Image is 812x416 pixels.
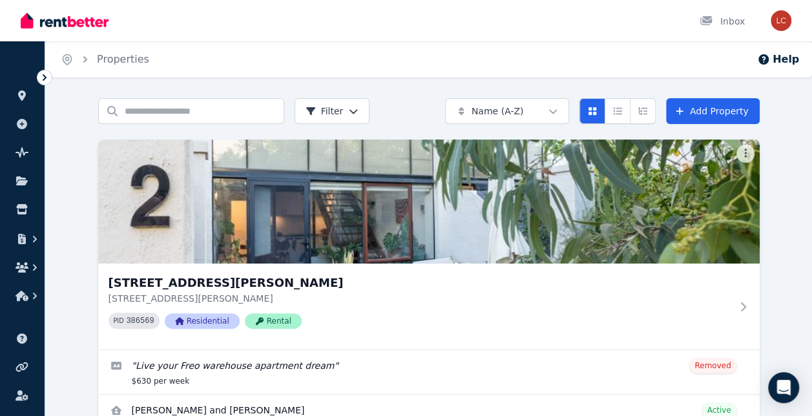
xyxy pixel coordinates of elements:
[126,317,154,326] code: 386569
[165,313,240,329] span: Residential
[666,98,760,124] a: Add Property
[98,350,760,394] a: Edit listing: Live your Freo warehouse apartment dream
[245,313,302,329] span: Rental
[579,98,656,124] div: View options
[97,53,149,65] a: Properties
[605,98,630,124] button: Compact list view
[472,105,524,118] span: Name (A-Z)
[700,15,745,28] div: Inbox
[109,292,731,305] p: [STREET_ADDRESS][PERSON_NAME]
[98,140,760,264] img: 2/3 Ellen St, Fremantle
[579,98,605,124] button: Card view
[736,145,755,163] button: More options
[445,98,569,124] button: Name (A-Z)
[21,11,109,30] img: RentBetter
[45,41,165,78] nav: Breadcrumb
[295,98,370,124] button: Filter
[768,372,799,403] div: Open Intercom Messenger
[306,105,344,118] span: Filter
[109,274,731,292] h3: [STREET_ADDRESS][PERSON_NAME]
[771,10,791,31] img: Liberty Cramer
[114,317,124,324] small: PID
[98,140,760,349] a: 2/3 Ellen St, Fremantle[STREET_ADDRESS][PERSON_NAME][STREET_ADDRESS][PERSON_NAME]PID 386569Reside...
[757,52,799,67] button: Help
[630,98,656,124] button: Expanded list view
